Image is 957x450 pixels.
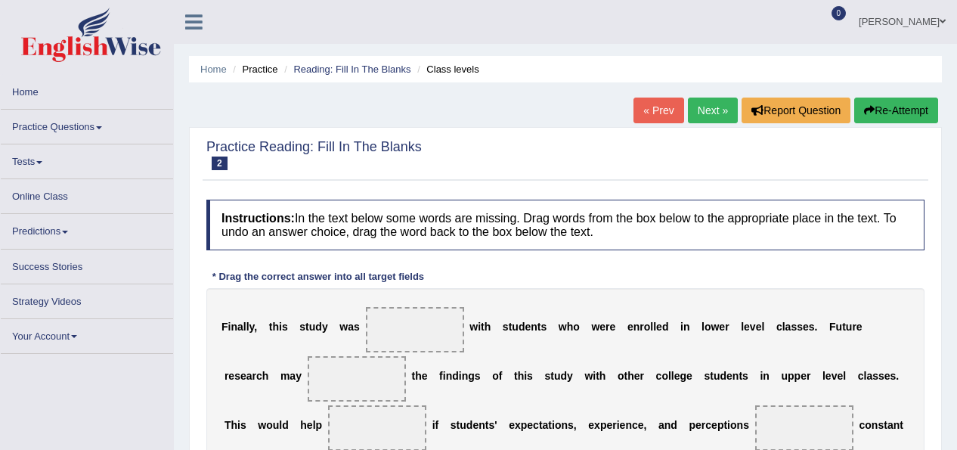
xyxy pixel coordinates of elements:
a: Next » [688,98,738,123]
b: s [451,419,457,431]
b: o [573,321,580,333]
b: r [725,321,729,333]
b: f [499,370,503,382]
b: e [240,370,246,382]
b: n [872,419,878,431]
b: u [554,370,561,382]
b: s [240,419,246,431]
b: i [617,419,620,431]
b: t [457,419,460,431]
a: Predictions [1,214,173,244]
b: l [701,321,705,333]
b: r [701,419,705,431]
b: u [781,370,788,382]
b: a [237,321,243,333]
b: l [313,419,316,431]
b: i [552,419,555,431]
b: u [460,419,466,431]
b: e [527,419,533,431]
b: s [872,370,878,382]
b: f [435,419,439,431]
b: i [478,321,481,333]
b: i [593,370,596,382]
b: e [525,321,531,333]
b: e [837,370,843,382]
b: t [269,321,273,333]
b: . [815,321,818,333]
a: Practice Questions [1,110,173,139]
b: e [606,419,612,431]
b: l [761,321,764,333]
b: u [714,370,720,382]
b: h [567,321,574,333]
b: h [518,370,525,382]
b: l [782,321,785,333]
b: t [900,419,903,431]
b: h [415,370,422,382]
b: a [658,419,664,431]
button: Report Question [742,98,850,123]
b: i [760,370,763,382]
b: n [664,419,671,431]
b: s [878,370,884,382]
b: s [475,370,481,382]
b: r [225,370,228,382]
b: s [568,419,574,431]
b: t [509,321,513,333]
b: e [599,321,605,333]
b: s [809,321,815,333]
b: e [228,370,234,382]
b: t [514,370,518,382]
b: h [485,321,491,333]
div: * Drag the correct answer into all target fields [206,269,430,284]
b: y [249,321,255,333]
b: o [618,370,624,382]
b: n [763,370,770,382]
b: c [858,370,864,382]
b: . [896,370,899,382]
b: p [521,419,528,431]
b: c [776,321,782,333]
b: e [856,321,863,333]
b: e [509,419,515,431]
b: e [634,370,640,382]
b: y [567,370,573,382]
b: t [842,321,846,333]
b: n [625,419,632,431]
b: ' [494,419,497,431]
b: e [756,321,762,333]
b: a [348,321,354,333]
b: s [890,370,897,382]
b: l [650,321,653,333]
b: l [653,321,656,333]
b: n [737,419,744,431]
b: d [282,419,289,431]
b: x [515,419,521,431]
b: o [705,321,711,333]
b: l [243,321,246,333]
b: e [638,419,644,431]
li: Class levels [413,62,479,76]
b: n [531,321,537,333]
b: w [559,321,567,333]
b: o [266,419,273,431]
b: n [732,370,739,382]
b: n [633,321,640,333]
b: w [584,370,593,382]
b: u [836,321,843,333]
b: e [686,370,692,382]
b: a [866,370,872,382]
b: v [832,370,838,382]
a: Home [1,75,173,104]
b: t [596,370,599,382]
b: u [273,419,280,431]
b: d [720,370,726,382]
b: Instructions: [221,212,295,225]
b: i [237,419,240,431]
b: t [550,370,554,382]
a: « Prev [633,98,683,123]
b: g [680,370,687,382]
b: e [884,370,890,382]
b: t [739,370,742,382]
b: t [412,370,416,382]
